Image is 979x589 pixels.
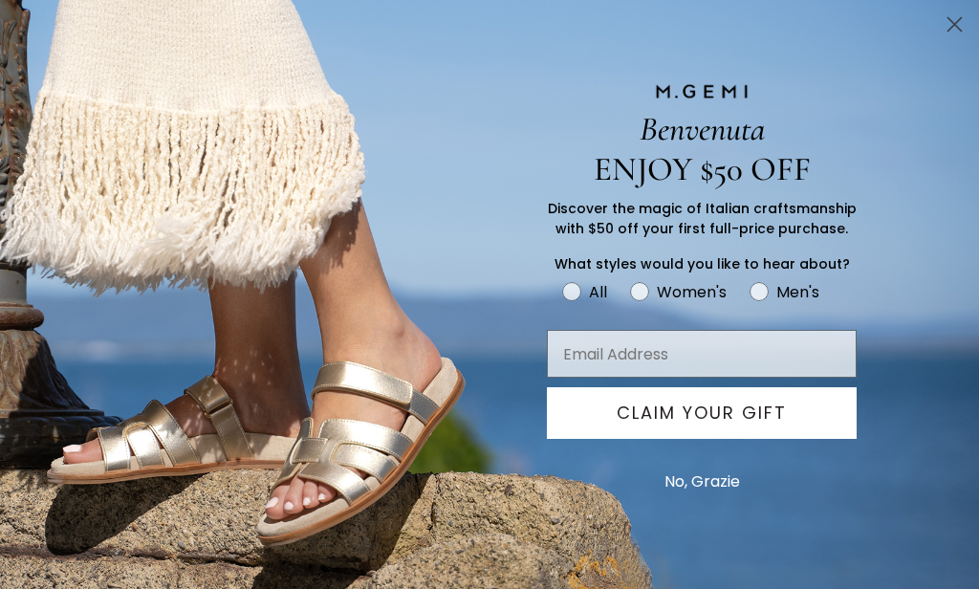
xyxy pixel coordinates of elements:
div: Men's [776,280,819,304]
div: Women's [657,280,727,304]
input: Email Address [547,330,857,378]
div: All [589,280,607,304]
span: Discover the magic of Italian craftsmanship with $50 off your first full-price purchase. [548,199,857,238]
button: Close dialog [938,8,971,41]
button: No, Grazie [655,458,750,506]
img: M.GEMI [654,83,750,100]
button: CLAIM YOUR GIFT [547,387,857,439]
span: Benvenuta [640,109,765,149]
span: What styles would you like to hear about? [555,254,850,273]
span: ENJOY $50 OFF [594,149,811,189]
